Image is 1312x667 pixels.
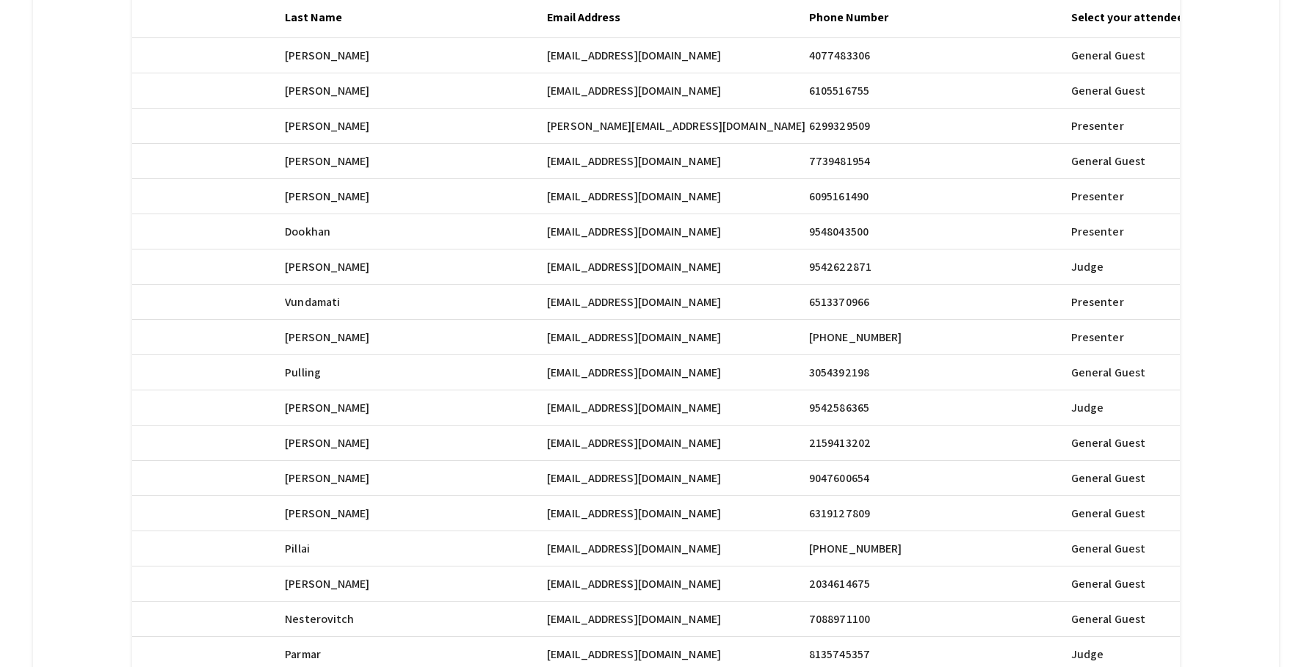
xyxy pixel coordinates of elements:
[1071,329,1124,346] span: Presenter
[285,258,369,276] span: [PERSON_NAME]
[809,470,869,487] span: 9047600654
[809,9,902,26] div: Phone Number
[285,470,369,487] span: [PERSON_NAME]
[547,575,721,593] span: [EMAIL_ADDRESS][DOMAIN_NAME]
[809,82,869,100] span: 6105516755
[547,82,721,100] span: [EMAIL_ADDRESS][DOMAIN_NAME]
[285,540,310,558] span: Pillai
[285,82,369,100] span: [PERSON_NAME]
[809,364,869,382] span: 3054392198
[285,153,369,170] span: [PERSON_NAME]
[809,117,870,135] span: 6299329509
[1071,540,1145,558] span: General Guest
[1071,610,1145,628] span: General Guest
[809,9,888,26] div: Phone Number
[285,575,369,593] span: [PERSON_NAME]
[285,329,369,346] span: [PERSON_NAME]
[1071,223,1124,241] span: Presenter
[285,364,321,382] span: Pulling
[809,223,869,241] span: 9548043500
[11,601,62,656] iframe: Chat
[1071,364,1145,382] span: General Guest
[809,610,870,628] span: 7088971100
[285,223,330,241] span: Dookhan
[809,47,870,65] span: 4077483306
[809,153,870,170] span: 7739481954
[1071,646,1104,663] span: Judge
[809,258,871,276] span: 9542622871
[547,223,721,241] span: [EMAIL_ADDRESS][DOMAIN_NAME]
[809,399,869,417] span: 9542586365
[547,47,721,65] span: [EMAIL_ADDRESS][DOMAIN_NAME]
[547,188,721,205] span: [EMAIL_ADDRESS][DOMAIN_NAME]
[1071,258,1104,276] span: Judge
[1071,82,1145,100] span: General Guest
[809,434,871,452] span: 2159413202
[285,188,369,205] span: [PERSON_NAME]
[1071,575,1145,593] span: General Guest
[285,47,369,65] span: [PERSON_NAME]
[1071,153,1145,170] span: General Guest
[285,434,369,452] span: [PERSON_NAME]
[1071,505,1145,522] span: General Guest
[809,540,902,558] span: [PHONE_NUMBER]
[1071,188,1124,205] span: Presenter
[1071,47,1145,65] span: General Guest
[547,258,721,276] span: [EMAIL_ADDRESS][DOMAIN_NAME]
[809,575,870,593] span: 2034614675
[547,117,805,135] span: [PERSON_NAME][EMAIL_ADDRESS][DOMAIN_NAME]
[547,364,721,382] span: [EMAIL_ADDRESS][DOMAIN_NAME]
[547,9,620,26] div: Email Address
[547,610,721,628] span: [EMAIL_ADDRESS][DOMAIN_NAME]
[1071,9,1226,26] div: Select your attendee type:
[285,9,342,26] div: Last Name
[809,505,870,522] span: 6319127809
[547,329,721,346] span: [EMAIL_ADDRESS][DOMAIN_NAME]
[547,505,721,522] span: [EMAIL_ADDRESS][DOMAIN_NAME]
[809,329,902,346] span: [PHONE_NUMBER]
[1071,434,1145,452] span: General Guest
[285,9,355,26] div: Last Name
[547,646,721,663] span: [EMAIL_ADDRESS][DOMAIN_NAME]
[285,294,340,311] span: Vundamati
[1071,9,1213,26] div: Select your attendee type:
[285,610,354,628] span: Nesterovitch
[547,540,721,558] span: [EMAIL_ADDRESS][DOMAIN_NAME]
[547,153,721,170] span: [EMAIL_ADDRESS][DOMAIN_NAME]
[285,399,369,417] span: [PERSON_NAME]
[1071,294,1124,311] span: Presenter
[547,294,721,311] span: [EMAIL_ADDRESS][DOMAIN_NAME]
[809,188,869,205] span: 6095161490
[285,117,369,135] span: [PERSON_NAME]
[1071,399,1104,417] span: Judge
[809,646,870,663] span: 8135745357
[547,434,721,452] span: [EMAIL_ADDRESS][DOMAIN_NAME]
[547,9,634,26] div: Email Address
[547,399,721,417] span: [EMAIL_ADDRESS][DOMAIN_NAME]
[809,294,869,311] span: 6513370966
[1071,117,1124,135] span: Presenter
[285,505,369,522] span: [PERSON_NAME]
[1071,470,1145,487] span: General Guest
[547,470,721,487] span: [EMAIL_ADDRESS][DOMAIN_NAME]
[285,646,321,663] span: Parmar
